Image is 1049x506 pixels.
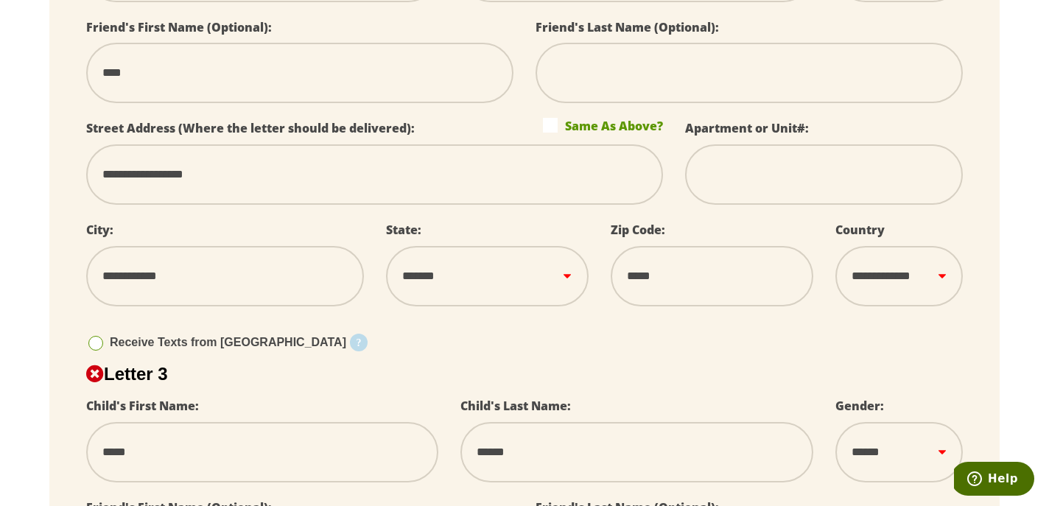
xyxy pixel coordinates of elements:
label: Zip Code: [611,222,665,238]
label: Child's Last Name: [460,398,571,414]
label: Street Address (Where the letter should be delivered): [86,120,415,136]
label: State: [386,222,421,238]
label: Friend's First Name (Optional): [86,19,272,35]
h2: Letter 3 [86,364,963,384]
label: Apartment or Unit#: [685,120,809,136]
label: Country [835,222,885,238]
iframe: Opens a widget where you can find more information [954,462,1034,499]
label: Friend's Last Name (Optional): [536,19,719,35]
span: Receive Texts from [GEOGRAPHIC_DATA] [110,336,346,348]
label: Child's First Name: [86,398,199,414]
label: City: [86,222,113,238]
label: Gender: [835,398,884,414]
label: Same As Above? [543,118,663,133]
